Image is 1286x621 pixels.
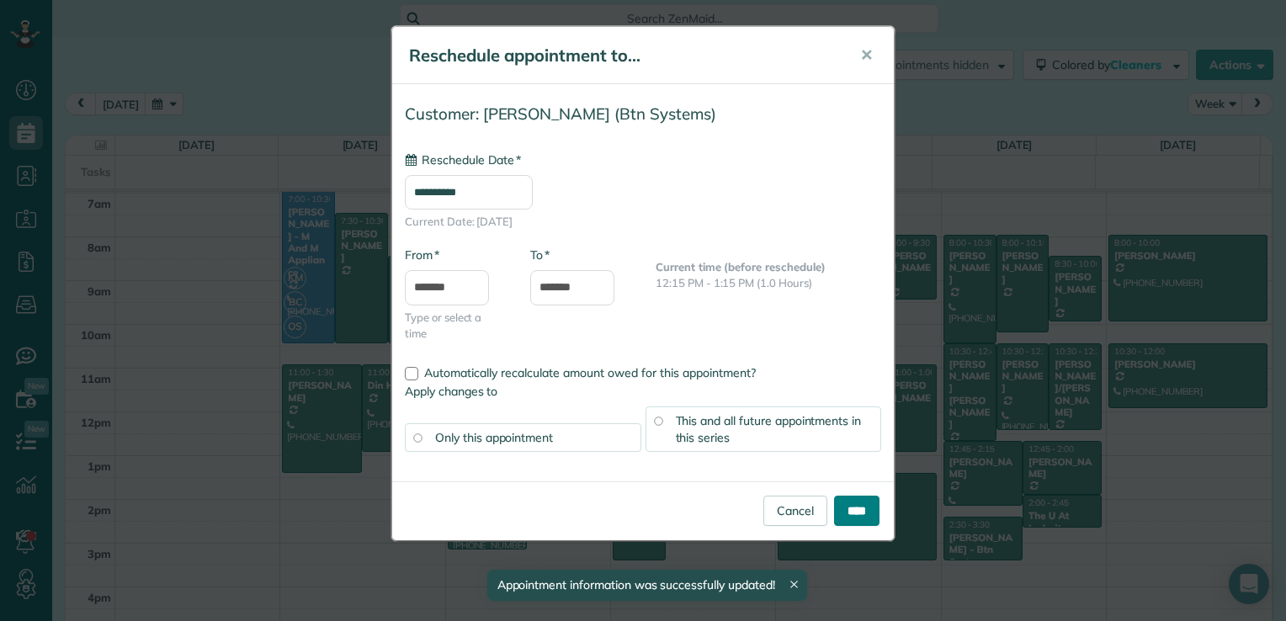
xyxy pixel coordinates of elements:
[656,275,881,291] p: 12:15 PM - 1:15 PM (1.0 Hours)
[405,105,881,123] h4: Customer: [PERSON_NAME] (Btn Systems)
[435,430,553,445] span: Only this appointment
[486,570,806,601] div: Appointment information was successfully updated!
[413,433,422,442] input: Only this appointment
[860,45,873,65] span: ✕
[405,247,439,263] label: From
[654,417,662,425] input: This and all future appointments in this series
[409,44,837,67] h5: Reschedule appointment to...
[656,260,826,273] b: Current time (before reschedule)
[405,151,521,168] label: Reschedule Date
[405,214,881,230] span: Current Date: [DATE]
[405,383,881,400] label: Apply changes to
[424,365,756,380] span: Automatically recalculate amount owed for this appointment?
[530,247,550,263] label: To
[676,413,862,445] span: This and all future appointments in this series
[405,310,505,342] span: Type or select a time
[763,496,827,526] a: Cancel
